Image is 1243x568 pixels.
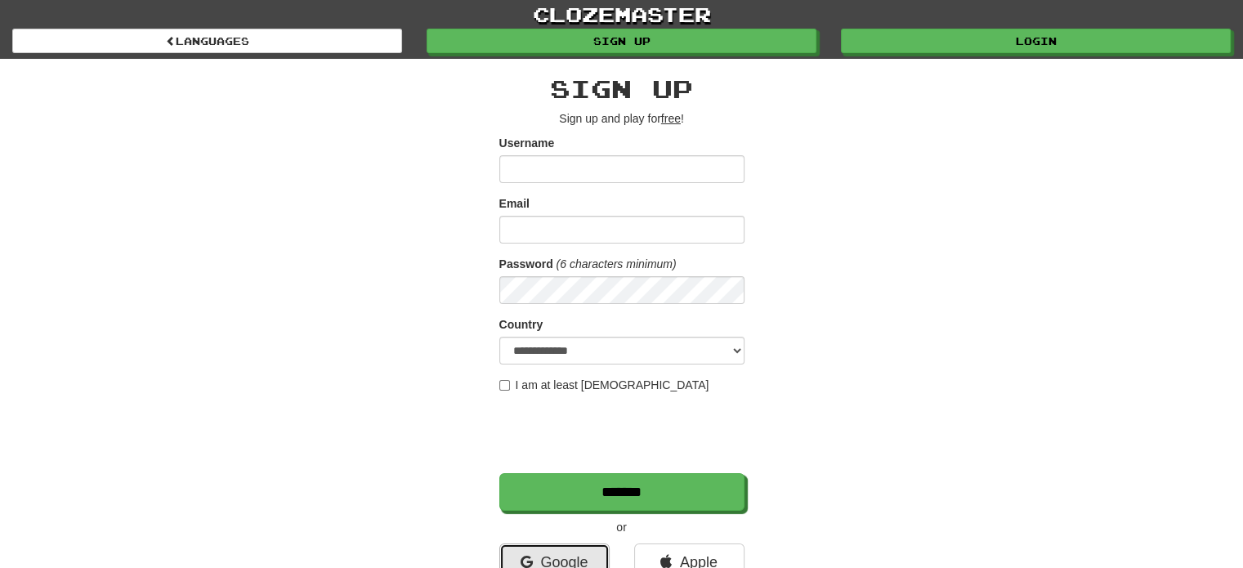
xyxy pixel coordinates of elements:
[499,256,553,272] label: Password
[499,316,543,333] label: Country
[499,519,744,535] p: or
[557,257,677,271] em: (6 characters minimum)
[841,29,1231,53] a: Login
[499,110,744,127] p: Sign up and play for !
[12,29,402,53] a: Languages
[661,112,681,125] u: free
[427,29,816,53] a: Sign up
[499,380,510,391] input: I am at least [DEMOGRAPHIC_DATA]
[499,401,748,465] iframe: reCAPTCHA
[499,135,555,151] label: Username
[499,195,530,212] label: Email
[499,75,744,102] h2: Sign up
[499,377,709,393] label: I am at least [DEMOGRAPHIC_DATA]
